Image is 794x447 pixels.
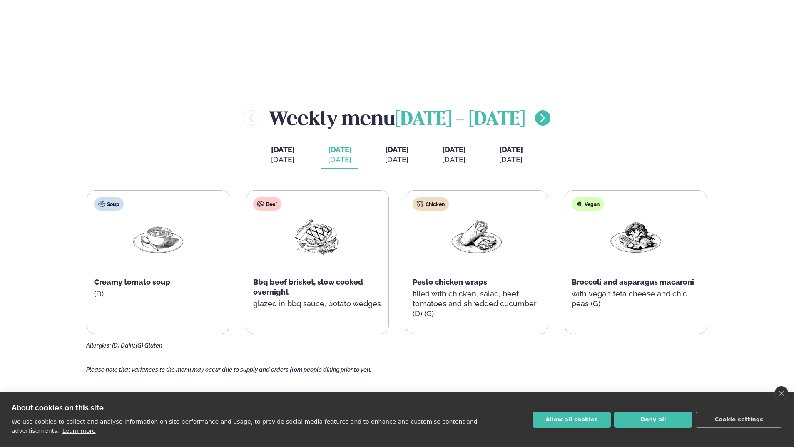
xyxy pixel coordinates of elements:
div: Chicken [413,197,449,211]
img: beef.svg [257,201,264,207]
span: Allergies: [86,342,111,349]
img: Soup.png [132,217,185,256]
button: [DATE] [DATE] [493,142,530,169]
span: Pesto chicken wraps [413,278,487,286]
span: [DATE] [499,145,523,154]
button: Cookie settings [696,412,782,428]
img: chicken.svg [417,201,423,207]
button: Allow all cookies [533,412,611,428]
span: (G) Gluten [136,342,162,349]
img: Beef-Meat.png [291,217,344,256]
span: [DATE] [385,145,409,154]
div: Soup [94,197,124,211]
button: [DATE] [DATE] [321,142,358,169]
div: Vegan [572,197,604,211]
p: (D) [94,289,222,299]
button: [DATE] [DATE] [436,142,473,169]
p: with vegan feta cheese and chic peas (G) [572,289,700,309]
p: We use cookies to collect and analyse information on site performance and usage, to provide socia... [12,418,478,434]
button: [DATE] [DATE] [264,142,301,169]
span: Please note that variances to the menu may occur due to supply and orders from people dining prio... [86,366,371,373]
span: [DATE] [328,145,352,155]
span: [DATE] [442,145,466,154]
p: glazed in bbq sauce, potato wedges [253,299,381,309]
span: [DATE] - [DATE] [395,111,525,129]
span: [DATE] [271,145,295,154]
div: [DATE] [442,155,466,165]
img: soup.svg [98,201,105,207]
span: Broccoli and asparagus macaroni [572,278,694,286]
a: close [774,386,788,400]
span: Creamy tomato soup [94,278,170,286]
span: (D) Dairy, [112,342,136,349]
img: Wraps.png [450,217,503,256]
div: [DATE] [499,155,523,165]
div: [DATE] [271,155,295,165]
div: [DATE] [385,155,409,165]
img: Vegan.svg [576,201,582,207]
strong: About cookies on this site [12,403,104,412]
h2: Weekly menu [269,104,525,132]
button: [DATE] [DATE] [378,142,416,169]
div: [DATE] [328,155,352,165]
img: Vegan.png [609,217,662,256]
button: menu-btn-left [244,110,259,126]
p: filled with chicken, salad, beef tomatoes and shredded cucumber (D) (G) [413,289,541,319]
div: Beef [253,197,281,211]
button: menu-btn-right [535,110,550,126]
button: Deny all [614,412,692,428]
a: Learn more [62,427,96,434]
span: Bbq beef brisket, slow cooked overnight [253,278,363,296]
